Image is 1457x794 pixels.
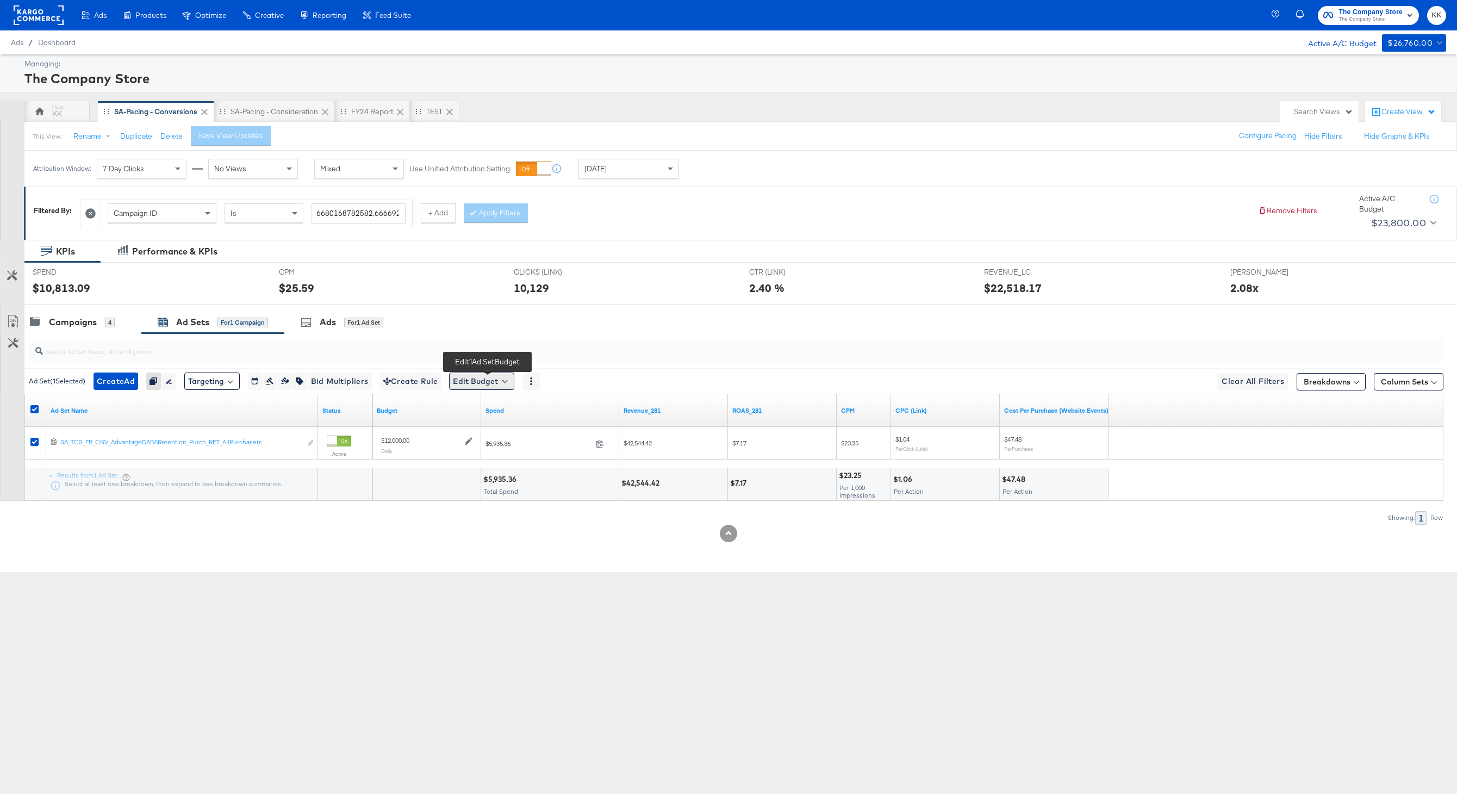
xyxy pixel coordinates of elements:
[1338,15,1403,24] span: The Company Store
[895,406,995,415] a: The average cost for each link click you've received from your ad.
[1230,280,1259,296] div: 2.08x
[732,439,746,447] span: $7.17
[375,11,411,20] span: Feed Suite
[1367,214,1439,232] button: $23,800.00
[344,318,383,327] div: for 1 Ad Set
[1387,514,1415,522] div: Showing:
[1004,406,1109,415] a: The average cost for each purchase tracked by your Custom Audience pixel on your website after pe...
[340,108,346,114] div: Drag to reorder tab
[415,108,421,114] div: Drag to reorder tab
[1364,131,1430,141] button: Hide Graphs & KPIs
[103,164,144,173] span: 7 Day Clicks
[409,164,512,174] label: Use Unified Attribution Setting:
[1222,375,1284,388] span: Clear All Filters
[312,203,406,224] input: Enter a search term
[893,474,916,485] div: $1.06
[895,435,910,443] span: $1.04
[1338,7,1403,18] span: The Company Store
[351,107,393,117] div: FY24 Report
[1430,514,1443,522] div: Row
[97,375,135,388] span: Create Ad
[94,373,138,390] button: CreateAd
[1431,9,1442,22] span: KK
[732,406,832,415] a: ROAS_281
[11,38,23,47] span: Ads
[33,267,114,277] span: SPEND
[320,316,336,328] div: Ads
[49,316,97,328] div: Campaigns
[120,131,152,141] button: Duplicate
[380,373,441,390] button: Create Rule
[105,318,115,327] div: 4
[749,267,831,277] span: CTR (LINK)
[1297,34,1377,51] div: Active A/C Budget
[1374,373,1443,390] button: Column Sets
[381,448,393,454] sub: Daily
[485,406,615,415] a: The total amount spent to date.
[23,38,38,47] span: /
[60,438,301,449] a: SA_TCS_FB_CNV_AdvantageDABARetention_Purch_RET_AllPurchasers
[1003,487,1032,495] span: Per Action
[24,59,1443,69] div: Managing:
[839,470,865,481] div: $23.25
[255,11,284,20] span: Creative
[1415,511,1427,525] div: 1
[841,406,887,415] a: The average cost you've paid to have 1,000 impressions of your ad.
[1294,107,1353,117] div: Search Views
[1382,34,1446,52] button: $26,760.00
[383,375,438,388] span: Create Rule
[1297,373,1366,390] button: Breakdowns
[1258,206,1317,216] button: Remove Filters
[984,267,1066,277] span: REVENUE_LC
[307,373,372,390] button: Bid Multipliers
[52,109,62,119] div: KK
[311,375,369,388] span: Bid Multipliers
[1381,107,1436,117] div: Create View
[839,483,875,499] span: Per 1,000 Impressions
[217,318,268,327] div: for 1 Campaign
[176,316,209,328] div: Ad Sets
[56,245,75,258] div: KPIs
[24,69,1443,88] div: The Company Store
[1230,267,1312,277] span: [PERSON_NAME]
[449,373,514,390] button: Edit Budget
[1004,435,1022,443] span: $47.48
[1002,474,1029,485] div: $47.48
[1359,194,1419,214] div: Active A/C Budget
[421,203,456,223] button: + Add
[34,206,72,216] div: Filtered By:
[38,38,76,47] a: Dashboard
[214,164,246,173] span: No Views
[320,164,340,173] span: Mixed
[279,267,360,277] span: CPM
[60,438,301,446] div: SA_TCS_FB_CNV_AdvantageDABARetention_Purch_RET_AllPurchasers
[231,208,236,218] span: Is
[1371,215,1426,231] div: $23,800.00
[426,107,443,117] div: TEST
[29,376,85,386] div: Ad Set ( 1 Selected)
[584,164,607,173] span: [DATE]
[1304,131,1342,141] button: Hide Filters
[749,280,784,296] div: 2.40 %
[514,280,549,296] div: 10,129
[484,487,518,495] span: Total Spend
[485,439,591,448] span: $5,935.36
[132,245,217,258] div: Performance & KPIs
[730,478,750,488] div: $7.17
[1217,373,1288,390] button: Clear All Filters
[160,131,183,141] button: Delete
[1231,126,1304,146] button: Configure Pacing
[94,11,107,20] span: Ads
[327,450,351,457] label: Active
[624,439,652,447] span: $42,544.42
[220,108,226,114] div: Drag to reorder tab
[66,127,122,146] button: Rename
[377,406,477,415] a: Shows the current budget of Ad Set.
[114,208,157,218] span: Campaign ID
[1318,6,1419,25] button: The Company StoreThe Company Store
[195,11,226,20] span: Optimize
[841,439,858,447] span: $23.25
[1427,6,1446,25] button: KK
[894,487,924,495] span: Per Action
